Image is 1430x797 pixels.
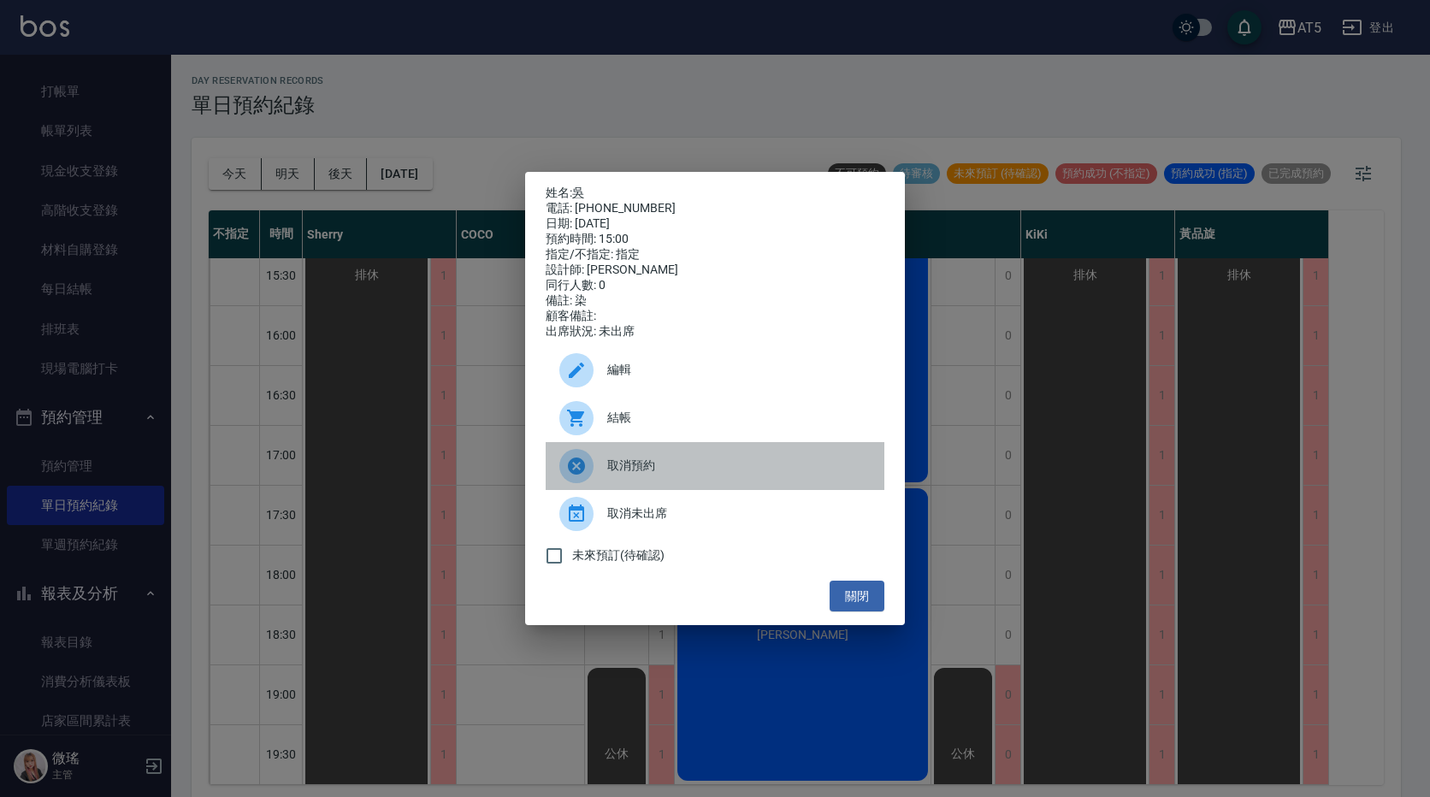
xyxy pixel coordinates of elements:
[830,581,884,612] button: 關閉
[572,546,665,564] span: 未來預訂(待確認)
[607,457,871,475] span: 取消預約
[546,216,884,232] div: 日期: [DATE]
[546,293,884,309] div: 備註: 染
[607,361,871,379] span: 編輯
[546,442,884,490] div: 取消預約
[546,278,884,293] div: 同行人數: 0
[607,409,871,427] span: 結帳
[546,490,884,538] div: 取消未出席
[572,186,584,199] a: 吳
[546,232,884,247] div: 預約時間: 15:00
[546,394,884,442] a: 結帳
[546,309,884,324] div: 顧客備註:
[546,324,884,339] div: 出席狀況: 未出席
[546,263,884,278] div: 設計師: [PERSON_NAME]
[546,201,884,216] div: 電話: [PHONE_NUMBER]
[607,505,871,522] span: 取消未出席
[546,346,884,394] div: 編輯
[546,247,884,263] div: 指定/不指定: 指定
[546,186,884,201] p: 姓名:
